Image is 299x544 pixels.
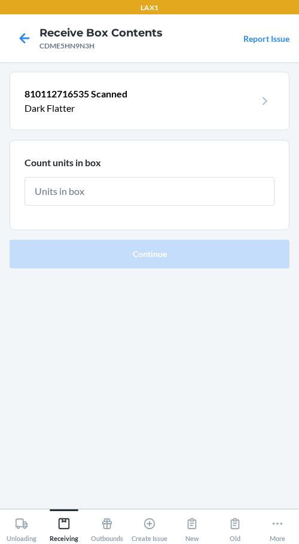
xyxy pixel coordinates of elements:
button: Create Issue [128,509,170,542]
h4: Receive Box Contents [39,25,163,41]
button: More [257,509,299,542]
p: Dark Flatter [25,101,255,115]
div: More [270,512,285,542]
a: Report Issue [243,33,289,44]
button: Receiving [42,509,85,542]
div: CDME5HN9N3H [39,41,163,51]
button: Outbounds [86,509,128,542]
span: 810112716535 Scanned [25,88,127,99]
div: Old [228,512,242,542]
div: New [185,512,199,542]
input: Units in box [25,177,274,206]
button: Old [213,509,256,542]
div: Outbounds [91,512,123,542]
span: Count units in box [25,157,101,168]
button: Continue [10,240,289,268]
div: Create Issue [132,512,167,542]
p: LAX1 [141,2,158,13]
div: Receiving [50,512,78,542]
a: 810112716535 ScannedDark Flatter [25,87,274,115]
div: Unloading [7,512,36,542]
button: New [171,509,213,542]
